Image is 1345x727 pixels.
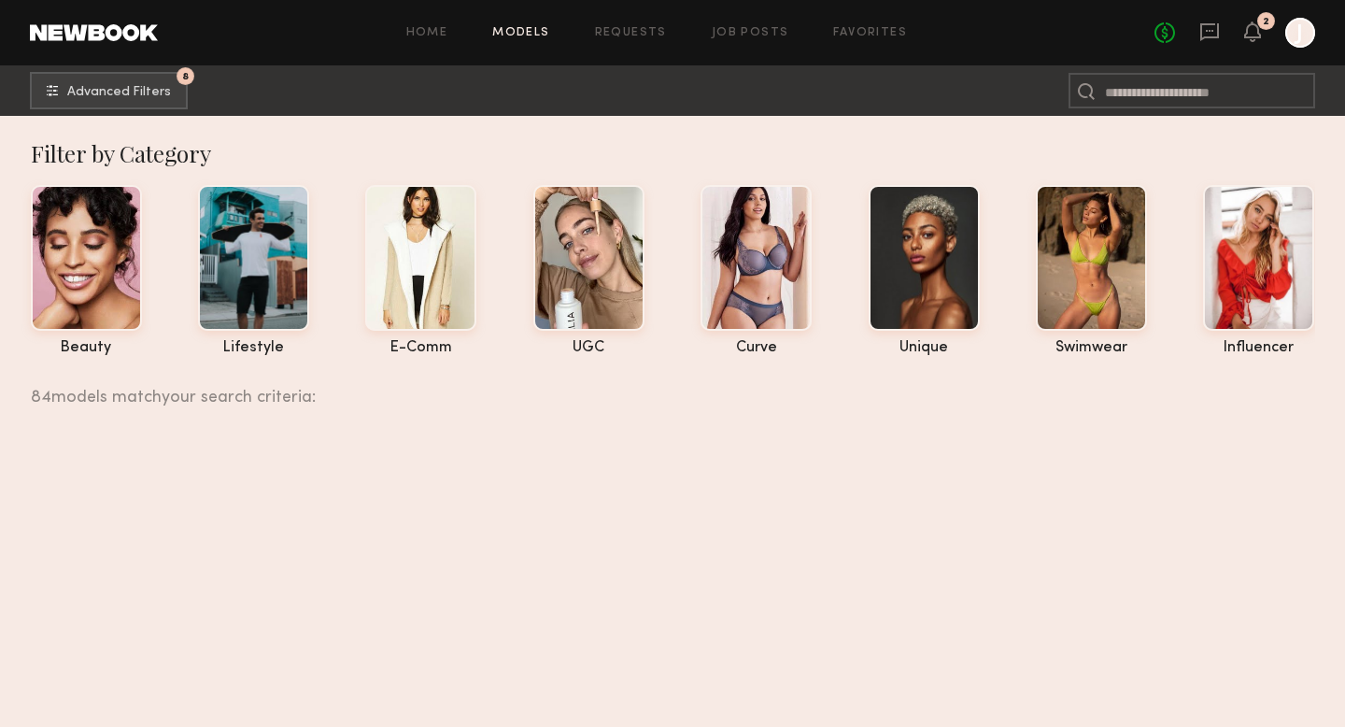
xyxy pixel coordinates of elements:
div: e-comm [365,340,476,356]
span: Advanced Filters [67,86,171,99]
a: J [1285,18,1315,48]
a: Models [492,27,549,39]
a: Requests [595,27,667,39]
div: swimwear [1036,340,1147,356]
div: 84 models match your search criteria: [31,367,1300,406]
div: beauty [31,340,142,356]
div: curve [701,340,812,356]
a: Home [406,27,448,39]
button: 8Advanced Filters [30,72,188,109]
a: Job Posts [712,27,789,39]
a: Favorites [833,27,907,39]
div: 2 [1263,17,1269,27]
span: 8 [182,72,189,80]
div: lifestyle [198,340,309,356]
div: unique [869,340,980,356]
div: Filter by Category [31,138,1315,168]
div: influencer [1203,340,1314,356]
div: UGC [533,340,644,356]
